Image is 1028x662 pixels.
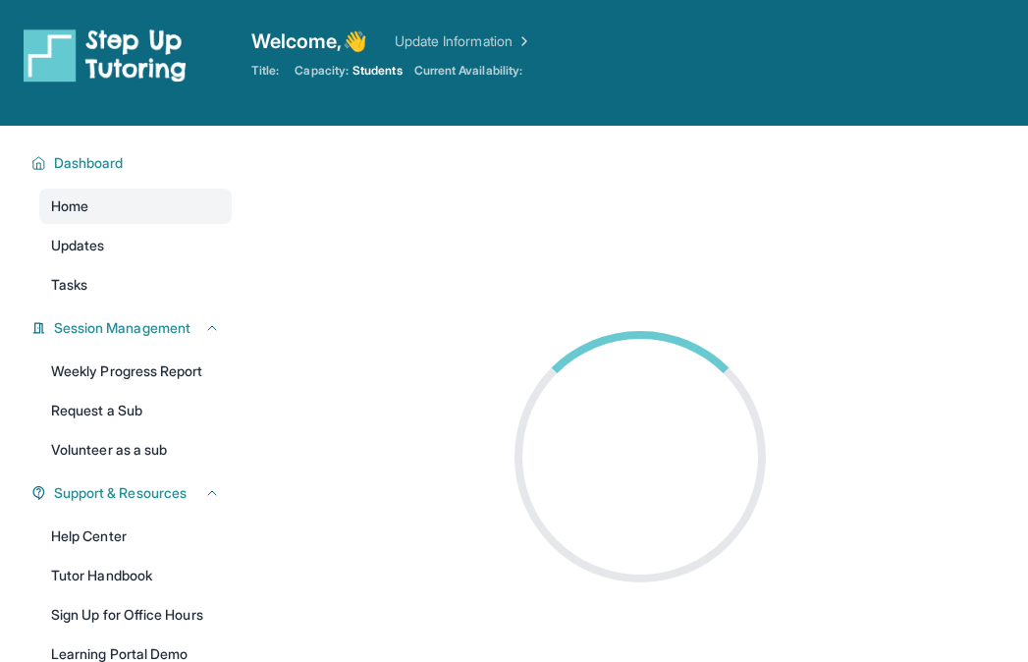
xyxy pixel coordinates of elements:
[39,558,232,593] a: Tutor Handbook
[54,153,124,173] span: Dashboard
[414,63,522,79] span: Current Availability:
[513,31,532,51] img: Chevron Right
[39,432,232,468] a: Volunteer as a sub
[39,354,232,389] a: Weekly Progress Report
[46,483,220,503] button: Support & Resources
[46,318,220,338] button: Session Management
[39,597,232,633] a: Sign Up for Office Hours
[251,63,279,79] span: Title:
[295,63,349,79] span: Capacity:
[251,28,367,55] span: Welcome, 👋
[352,63,403,79] span: Students
[24,28,187,83] img: logo
[51,196,88,216] span: Home
[46,153,220,173] button: Dashboard
[51,275,87,295] span: Tasks
[39,393,232,428] a: Request a Sub
[39,519,232,554] a: Help Center
[54,483,187,503] span: Support & Resources
[395,31,532,51] a: Update Information
[39,267,232,303] a: Tasks
[39,189,232,224] a: Home
[39,228,232,263] a: Updates
[51,236,105,255] span: Updates
[54,318,190,338] span: Session Management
